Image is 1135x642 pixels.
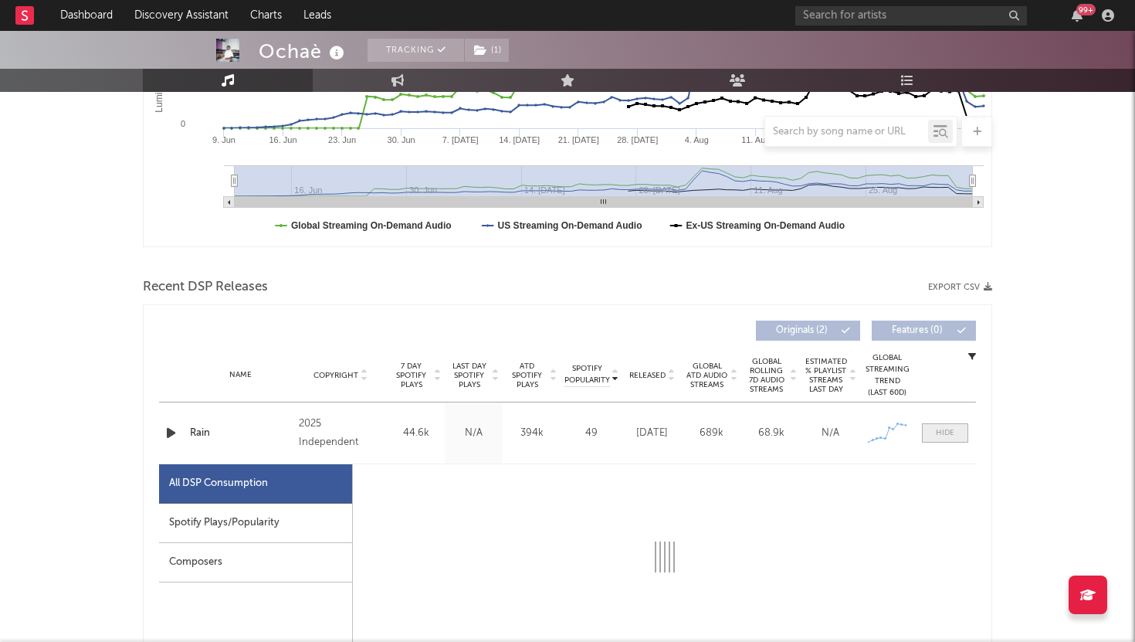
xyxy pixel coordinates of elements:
div: 2025 Independent [299,415,383,452]
div: Ochaè [259,39,348,64]
div: 99 + [1076,4,1096,15]
span: Last Day Spotify Plays [449,362,490,389]
a: Rain [190,426,291,441]
text: Global Streaming On-Demand Audio [291,220,452,231]
div: N/A [449,426,499,441]
input: Search for artists [795,6,1027,25]
div: 689k [686,426,737,441]
div: All DSP Consumption [159,464,352,504]
button: Features(0) [872,321,976,341]
button: Tracking [368,39,464,62]
span: Spotify Popularity [564,363,610,386]
span: ( 1 ) [464,39,510,62]
span: ATD Spotify Plays [507,362,547,389]
span: Estimated % Playlist Streams Last Day [805,357,847,394]
button: 99+ [1072,9,1082,22]
span: 7 Day Spotify Plays [391,362,432,389]
button: Export CSV [928,283,992,292]
button: (1) [465,39,509,62]
text: US Streaming On-Demand Audio [498,220,642,231]
div: All DSP Consumption [169,474,268,493]
span: Global Rolling 7D Audio Streams [745,357,788,394]
div: Name [190,369,291,381]
span: Released [629,371,666,380]
div: 394k [507,426,557,441]
div: 68.9k [745,426,797,441]
span: Copyright [313,371,358,380]
input: Search by song name or URL [765,126,928,138]
span: Global ATD Audio Streams [686,362,728,389]
button: Originals(2) [756,321,860,341]
span: Features ( 0 ) [882,326,953,335]
span: Recent DSP Releases [143,278,268,297]
div: [DATE] [626,426,678,441]
text: Luminate Daily Streams [154,14,164,112]
div: 44.6k [391,426,441,441]
div: N/A [805,426,856,441]
div: Composers [159,543,352,583]
div: Spotify Plays/Popularity [159,504,352,543]
span: Originals ( 2 ) [766,326,837,335]
div: Global Streaming Trend (Last 60D) [864,352,910,399]
div: 49 [564,426,618,441]
text: Ex-US Streaming On-Demand Audio [686,220,845,231]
